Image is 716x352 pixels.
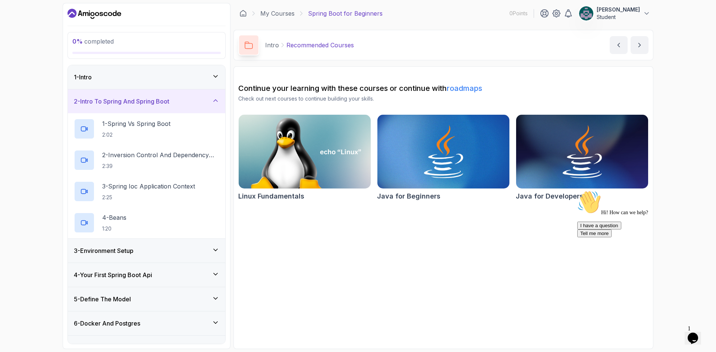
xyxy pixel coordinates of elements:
p: 1 - Spring Vs Spring Boot [102,119,170,128]
h2: Java for Developers [516,191,583,202]
img: Java for Developers card [516,115,648,188]
button: I have a question [3,34,47,42]
button: 1-Intro [68,65,225,89]
span: completed [72,38,114,45]
button: 3-Spring Ioc Application Context2:25 [74,181,219,202]
button: user profile image[PERSON_NAME]Student [579,6,650,21]
h3: 6 - Docker And Postgres [74,319,140,328]
a: Java for Beginners cardJava for Beginners [377,114,510,202]
a: Dashboard [67,8,121,20]
p: 2 - Inversion Control And Dependency Injection [102,150,219,159]
a: My Courses [260,9,295,18]
button: Tell me more [3,42,37,50]
img: Java for Beginners card [377,115,509,188]
a: Dashboard [239,10,247,17]
h3: 7 - Databases Setup [74,343,128,352]
p: 3 - Spring Ioc Application Context [102,182,195,191]
p: Check out next courses to continue building your skills. [238,95,649,102]
iframe: chat widget [685,322,709,345]
p: Intro [265,41,279,50]
p: [PERSON_NAME] [597,6,640,13]
a: roadmaps [447,84,482,93]
p: Recommended Courses [286,41,354,50]
p: 2:25 [102,194,195,201]
button: next content [631,36,649,54]
p: Student [597,13,640,21]
h3: 5 - Define The Model [74,295,131,304]
h3: 4 - Your First Spring Boot Api [74,270,152,279]
button: 4-Your First Spring Boot Api [68,263,225,287]
h3: 2 - Intro To Spring And Spring Boot [74,97,169,106]
h2: Continue your learning with these courses or continue with [238,83,649,93]
button: 2-Inversion Control And Dependency Injection2:39 [74,150,219,171]
span: Hi! How can we help? [3,22,74,28]
button: 4-Beans1:20 [74,212,219,233]
button: 5-Define The Model [68,287,225,311]
h2: Java for Beginners [377,191,440,202]
p: 0 Points [509,10,528,17]
h3: 3 - Environment Setup [74,246,134,255]
p: 4 - Beans [102,213,126,222]
iframe: chat widget [574,187,709,318]
h3: 1 - Intro [74,73,92,82]
p: Spring Boot for Beginners [308,9,383,18]
h2: Linux Fundamentals [238,191,304,202]
span: 0 % [72,38,83,45]
button: previous content [610,36,628,54]
div: 👋Hi! How can we help?I have a questionTell me more [3,3,137,50]
img: user profile image [579,6,593,20]
a: Linux Fundamentals cardLinux Fundamentals [238,114,371,202]
button: 6-Docker And Postgres [68,311,225,335]
a: Java for Developers cardJava for Developers [516,114,649,202]
img: Linux Fundamentals card [239,115,371,188]
p: 2:02 [102,131,170,139]
p: 1:20 [102,225,126,232]
button: 1-Spring Vs Spring Boot2:02 [74,118,219,139]
button: 3-Environment Setup [68,239,225,263]
p: 2:39 [102,162,219,170]
button: 2-Intro To Spring And Spring Boot [68,89,225,113]
img: :wave: [3,3,27,27]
